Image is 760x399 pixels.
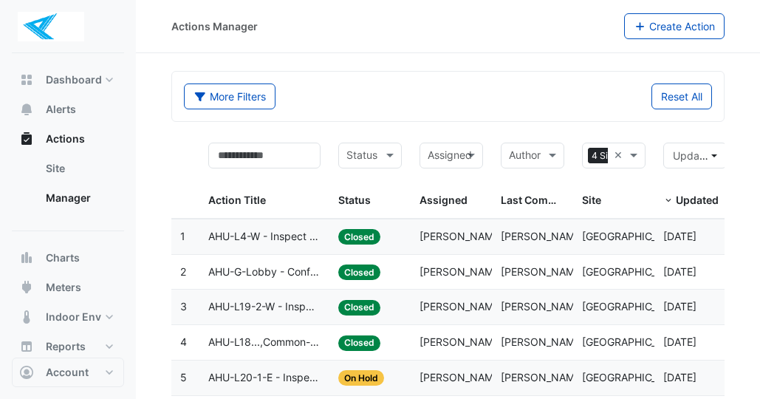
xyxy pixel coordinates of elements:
[208,369,321,386] span: AHU-L20-1-E - Inspect CO2 Broken Sensor
[208,194,266,206] span: Action Title
[338,194,371,206] span: Status
[501,194,586,206] span: Last Commented
[582,194,601,206] span: Site
[34,154,124,183] a: Site
[180,230,185,242] span: 1
[208,228,321,245] span: AHU-L4-W - Inspect Unit Not Operating
[19,339,34,354] app-icon: Reports
[12,332,124,361] button: Reports
[208,264,321,281] span: AHU-G-Lobby - Confirm Unit Overnight Operation (Energy Waste)
[710,349,745,384] iframe: Intercom live chat
[46,339,86,354] span: Reports
[663,300,696,313] span: 2025-08-14T13:38:36.827
[12,154,124,219] div: Actions
[19,280,34,295] app-icon: Meters
[19,72,34,87] app-icon: Dashboard
[501,300,584,313] span: [PERSON_NAME]
[19,250,34,265] app-icon: Charts
[12,243,124,273] button: Charts
[420,230,503,242] span: [PERSON_NAME]
[420,335,503,348] span: [PERSON_NAME]
[12,65,124,95] button: Dashboard
[171,18,258,34] div: Actions Manager
[12,124,124,154] button: Actions
[338,300,380,316] span: Closed
[19,310,34,324] app-icon: Indoor Env
[663,230,696,242] span: 2025-08-15T11:43:02.139
[663,335,696,348] span: 2025-08-14T13:38:25.893
[180,265,186,278] span: 2
[46,310,101,324] span: Indoor Env
[663,371,696,383] span: 2025-08-14T13:38:05.549
[12,273,124,302] button: Meters
[501,335,584,348] span: [PERSON_NAME]
[34,183,124,213] a: Manager
[180,335,187,348] span: 4
[420,265,503,278] span: [PERSON_NAME]
[614,147,626,164] span: Clear
[338,229,380,245] span: Closed
[180,300,187,313] span: 3
[46,250,80,265] span: Charts
[501,265,584,278] span: [PERSON_NAME]
[46,72,102,87] span: Dashboard
[19,102,34,117] app-icon: Alerts
[46,365,89,380] span: Account
[12,95,124,124] button: Alerts
[651,83,712,109] button: Reset All
[676,194,719,206] span: Updated
[420,371,503,383] span: [PERSON_NAME]
[624,13,725,39] button: Create Action
[338,370,384,386] span: On Hold
[338,265,380,280] span: Closed
[18,12,84,41] img: Company Logo
[420,300,503,313] span: [PERSON_NAME]
[588,148,663,164] span: 4 Sites selected
[501,230,584,242] span: [PERSON_NAME]
[46,280,81,295] span: Meters
[184,83,275,109] button: More Filters
[12,358,124,387] button: Account
[208,334,321,351] span: AHU-L18...,Common-AHU...,Common-Chiller - Inspect Chilled Water Valve Leak
[501,371,584,383] span: [PERSON_NAME]
[673,149,716,162] span: Updated
[46,102,76,117] span: Alerts
[19,132,34,146] app-icon: Actions
[663,143,727,168] button: Updated
[208,299,321,316] span: AHU-L19-2-W - Inspect Chilled Water Valve Leak
[46,132,85,146] span: Actions
[12,302,124,332] button: Indoor Env
[420,194,468,206] span: Assigned
[663,265,696,278] span: 2025-08-14T13:39:19.025
[180,371,187,383] span: 5
[338,335,380,351] span: Closed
